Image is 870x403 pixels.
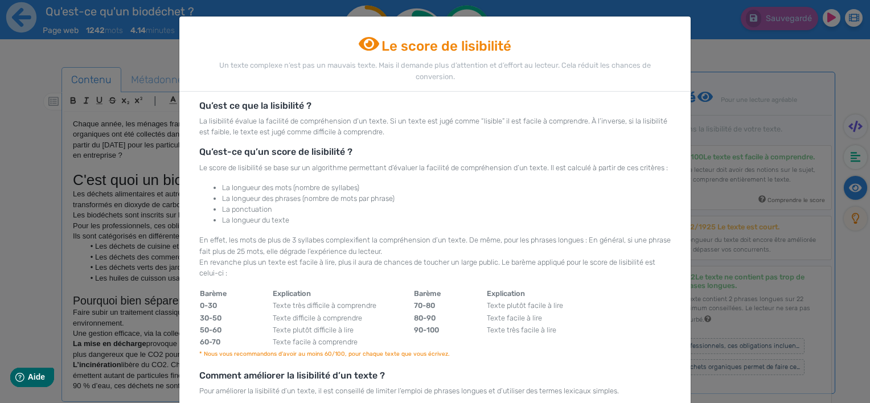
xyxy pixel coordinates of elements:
[222,204,671,215] li: La ponctuation
[222,215,671,225] li: La longueur du texte
[222,182,671,193] li: La longueur des mots (nombre de syllabes)
[199,370,671,381] h5: Comment améliorer la lisibilité d’un texte ?
[487,289,525,298] b: Explication
[222,193,671,204] li: La longueur des phrases (nombre de mots par phrase)
[58,9,75,18] span: Aide
[199,100,671,111] h5: Qu’est ce que la lisibilité ?
[486,299,564,311] td: Texte plutôt facile à lire
[273,289,311,298] b: Explication
[272,324,377,336] td: Texte plutôt difficile à lire
[199,162,671,173] p: Le score de lisibilité se base sur un algorithme permettant d’évaluer la facilité de compréhensio...
[200,314,221,322] b: 30-50
[188,34,682,55] h4: Le score de lisibilité
[199,116,671,137] p: La lisibilité évalue la facilité de compréhension d’un texte. Si un texte est jugé comme “lisible...
[199,350,450,357] small: * Nous vous recommandons d’avoir au moins 60/100, pour chaque texte que vous écrivez.
[200,338,220,346] b: 60-70
[486,312,564,324] td: Texte facile à lire
[199,146,671,157] h5: Qu’est-ce qu’un score de lisibilité ?
[272,312,377,324] td: Texte difficile à comprendre
[272,299,377,311] td: Texte très difficile à comprendre
[199,385,671,396] p: Pour améliorer la lisibilité d’un texte, il est conseillé de limiter l’emploi de phrases longues ...
[200,289,227,298] b: Barème
[414,314,436,322] b: 80-90
[486,324,564,336] td: Texte très facile à lire
[272,336,377,348] td: Texte facile à comprendre
[188,60,682,81] p: Un texte complexe n’est pas un mauvais texte. Mais il demande plus d’attention et d’effort au lec...
[414,326,439,334] b: 90-100
[414,289,441,298] b: Barème
[200,326,221,334] b: 50-60
[200,301,217,310] b: 0-30
[199,235,671,278] p: En effet, les mots de plus de 3 syllabes complexifient la compréhension d’un texte. De même, pour...
[414,301,435,310] b: 70-80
